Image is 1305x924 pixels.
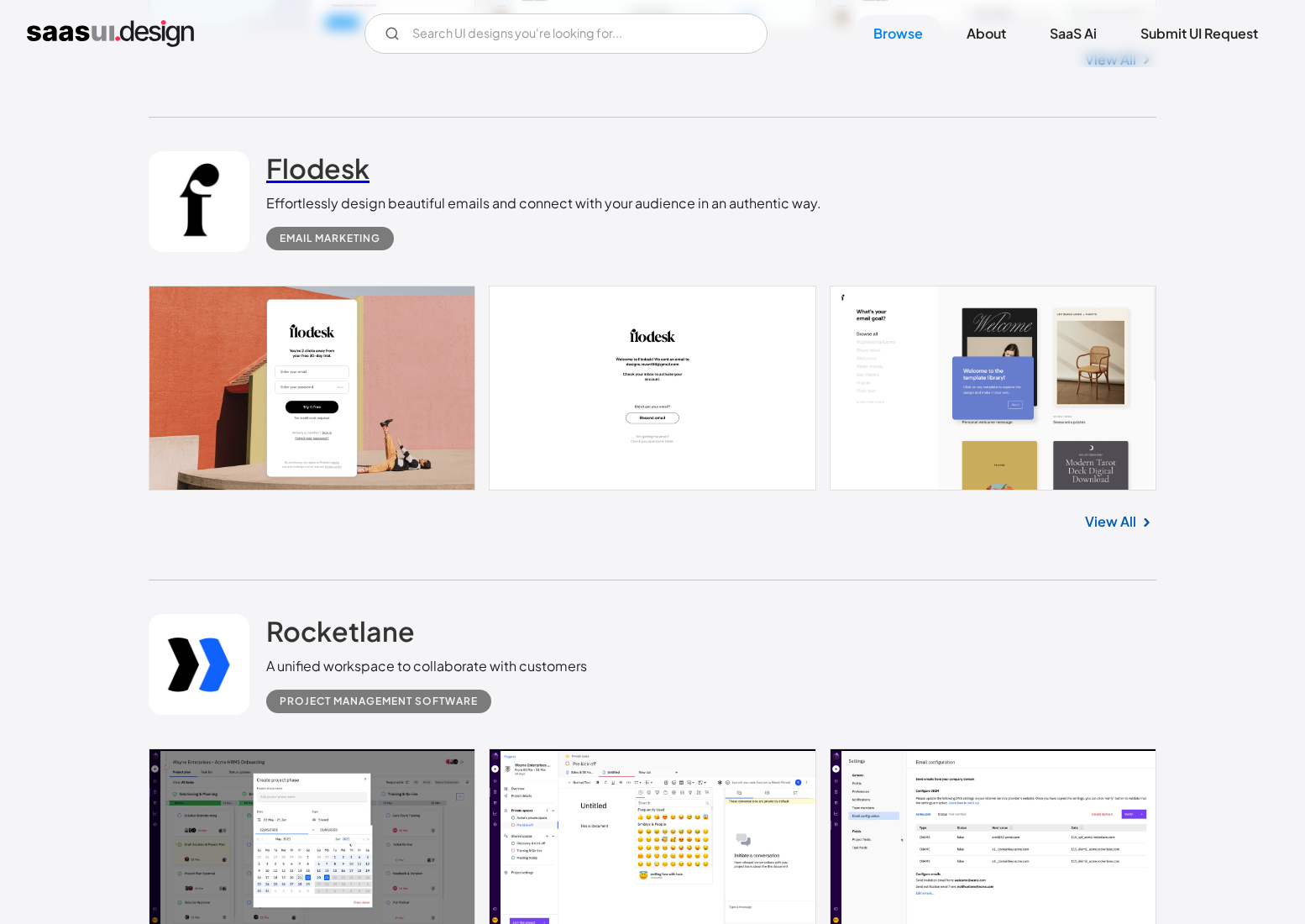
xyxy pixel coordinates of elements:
[946,15,1026,52] a: About
[266,614,415,648] h2: Rocketlane
[853,15,943,52] a: Browse
[364,13,768,54] form: Email Form
[266,656,587,676] div: A unified workspace to collaborate with customers
[1030,15,1117,52] a: SaaS Ai
[27,20,194,47] a: home
[280,228,380,249] div: Email Marketing
[266,193,821,213] div: Effortlessly design beautiful emails and connect with your audience in an authentic way.
[266,614,415,656] a: Rocketlane
[280,691,478,711] div: Project Management Software
[266,151,369,185] h2: Flodesk
[1120,15,1278,52] a: Submit UI Request
[1085,512,1136,532] a: View All
[266,151,369,193] a: Flodesk
[364,13,768,54] input: Search UI designs you're looking for...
